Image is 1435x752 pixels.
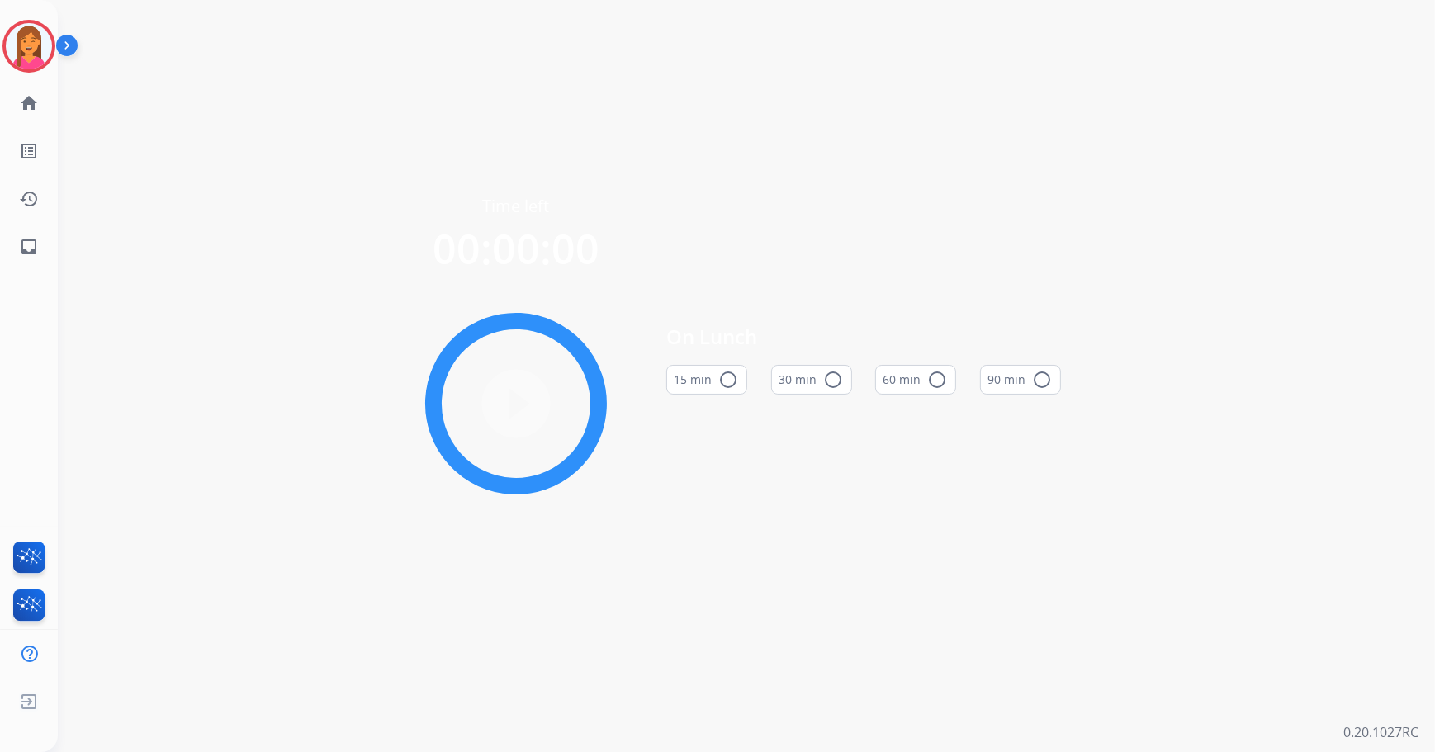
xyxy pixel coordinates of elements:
[823,370,843,390] mat-icon: radio_button_unchecked
[19,93,39,113] mat-icon: home
[980,365,1061,395] button: 90 min
[718,370,738,390] mat-icon: radio_button_unchecked
[19,141,39,161] mat-icon: list_alt
[771,365,852,395] button: 30 min
[1343,722,1418,742] p: 0.20.1027RC
[483,195,550,218] span: Time left
[666,322,1061,352] span: On Lunch
[1032,370,1052,390] mat-icon: radio_button_unchecked
[875,365,956,395] button: 60 min
[927,370,947,390] mat-icon: radio_button_unchecked
[19,237,39,257] mat-icon: inbox
[19,189,39,209] mat-icon: history
[433,220,599,277] span: 00:00:00
[6,23,52,69] img: avatar
[666,365,747,395] button: 15 min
